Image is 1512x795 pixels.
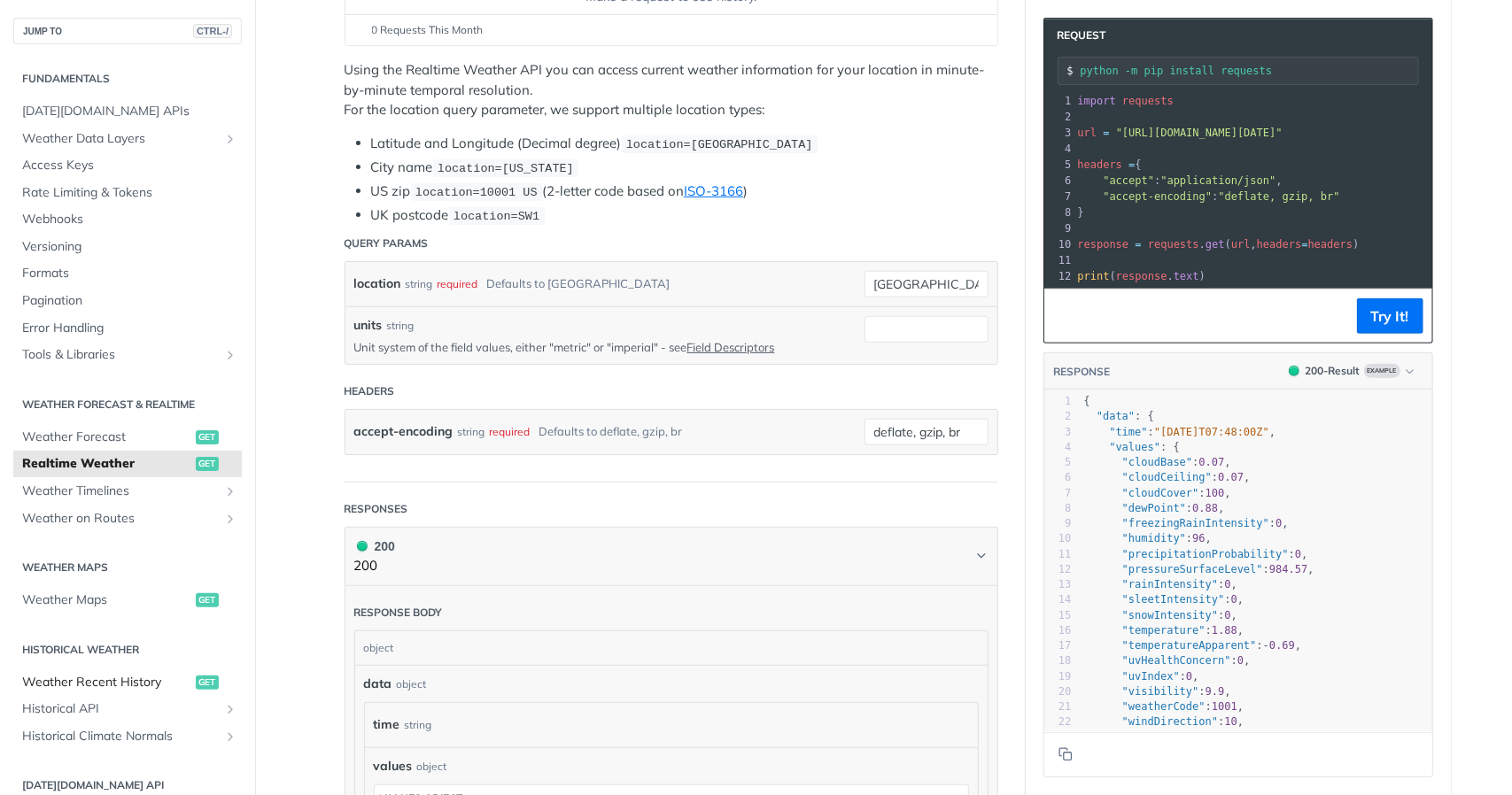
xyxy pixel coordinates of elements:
div: string [387,318,415,334]
div: 6 [1044,173,1074,189]
button: Try It! [1357,298,1423,334]
div: Query Params [345,235,429,251]
span: : , [1084,563,1314,575]
span: 1001 [1212,700,1237,713]
span: 100 [1206,487,1225,499]
span: "cloudCover" [1122,487,1199,499]
a: Access Keys [13,152,242,179]
div: 9 [1044,220,1074,236]
span: data [364,675,392,693]
span: 0.88 [1192,502,1218,514]
span: { [1084,395,1090,407]
p: Unit system of the field values, either "metric" or "imperial" - see [354,339,838,355]
a: Pagination [13,288,242,314]
span: : , [1084,715,1244,728]
span: "pressureSurfaceLevel" [1122,563,1263,575]
div: 22 [1044,714,1072,729]
a: Weather Mapsget [13,587,242,614]
div: 200 [354,536,395,556]
div: required [438,271,478,297]
span: : , [1084,593,1244,606]
div: string [405,712,432,737]
div: string [458,419,485,444]
span: "accept" [1103,174,1154,187]
div: 6 [1044,470,1072,485]
span: Access Keys [22,157,237,174]
span: : , [1084,456,1231,468]
h2: Fundamentals [13,71,242,87]
span: 0 [1224,578,1230,590]
span: Weather Maps [22,591,191,609]
span: : , [1084,487,1231,499]
div: 16 [1044,623,1072,638]
span: : , [1084,471,1251,483]
span: location=[GEOGRAPHIC_DATA] [626,138,813,151]
label: time [374,712,400,737]
button: RESPONSE [1053,363,1112,381]
div: 3 [1044,125,1074,141]
span: Realtime Weather [22,455,191,473]
div: 18 [1044,653,1072,668]
span: 200 [1289,366,1299,376]
span: Formats [22,265,237,282]
span: "application/json" [1160,174,1276,187]
button: Show subpages for Historical Climate Normals [223,729,237,744]
p: 200 [354,556,395,576]
a: Tools & LibrariesShow subpages for Tools & Libraries [13,342,242,368]
span: get [196,593,219,607]
span: } [1078,206,1084,219]
h2: Weather Forecast & realtime [13,397,242,413]
div: 200 - Result [1306,363,1361,379]
span: 0 [1276,517,1282,529]
span: : [1078,190,1340,203]
span: "windDirection" [1122,715,1218,728]
div: 12 [1044,562,1072,577]
span: 0 [1237,654,1244,667]
div: 12 [1044,268,1074,284]
button: Show subpages for Weather Timelines [223,484,237,498]
span: "uvIndex" [1122,670,1180,683]
label: location [354,271,401,297]
span: requests [1122,95,1174,107]
h2: Historical Weather [13,642,242,658]
li: US zip (2-letter code based on ) [371,181,998,202]
div: Responses [345,501,408,517]
div: 14 [1044,592,1072,607]
a: Rate Limiting & Tokens [13,180,242,206]
div: 13 [1044,577,1072,592]
a: Field Descriptors [687,340,775,354]
span: Pagination [22,292,237,310]
button: Show subpages for Historical API [223,702,237,716]
span: Historical API [22,700,219,718]
div: Headers [345,383,395,399]
span: = [1301,238,1307,251]
span: "[URL][DOMAIN_NAME][DATE]" [1116,127,1283,139]
span: "precipitationProbability" [1122,548,1289,560]
li: City name [371,158,998,178]
span: import [1078,95,1116,107]
span: Rate Limiting & Tokens [22,184,237,202]
div: 4 [1044,440,1072,455]
li: UK postcode [371,205,998,226]
div: 1 [1044,394,1072,409]
span: "time" [1109,426,1147,438]
span: "[DATE]T07:48:00Z" [1154,426,1269,438]
div: Defaults to deflate, gzip, br [539,419,683,444]
span: : , [1084,624,1244,637]
div: 21 [1044,699,1072,714]
span: Webhooks [22,211,237,228]
span: "accept-encoding" [1103,190,1212,203]
button: Copy to clipboard [1053,741,1078,768]
span: [DATE][DOMAIN_NAME] APIs [22,103,237,120]
span: 9.9 [1206,685,1225,698]
div: 3 [1044,425,1072,440]
a: Weather Forecastget [13,424,242,451]
span: 0.07 [1199,456,1225,468]
div: 10 [1044,236,1074,252]
input: Request instructions [1081,65,1418,77]
span: 0.69 [1269,639,1295,652]
span: "values" [1109,441,1160,453]
span: 0 Requests This Month [372,22,484,38]
span: response [1116,270,1167,282]
span: 0 [1186,670,1192,683]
